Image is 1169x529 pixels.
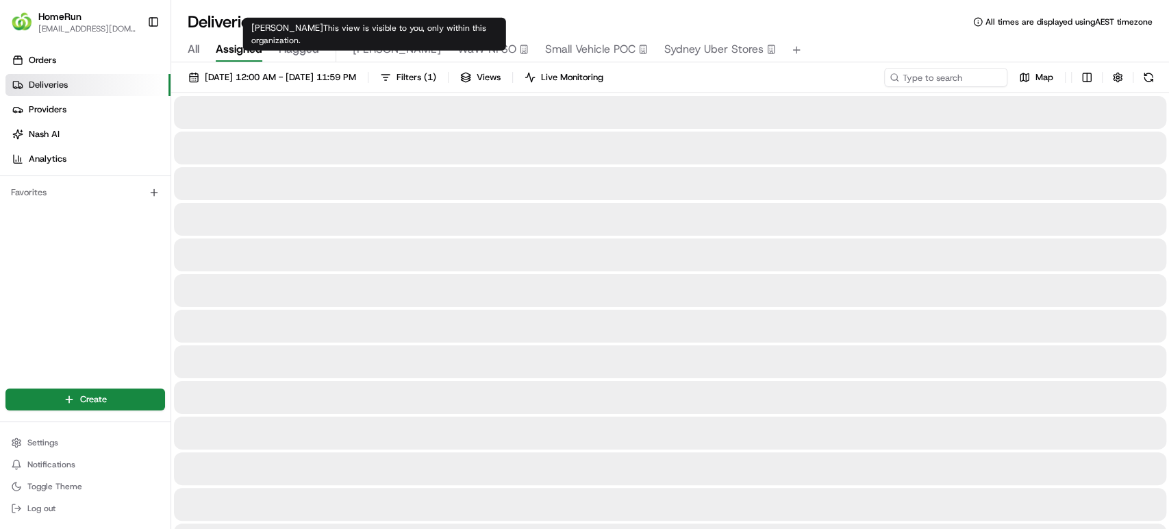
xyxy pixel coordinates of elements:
[5,455,165,474] button: Notifications
[188,41,199,58] span: All
[424,71,436,84] span: ( 1 )
[374,68,442,87] button: Filters(1)
[11,11,33,33] img: HomeRun
[29,128,60,140] span: Nash AI
[541,71,603,84] span: Live Monitoring
[985,16,1153,27] span: All times are displayed using AEST timezone
[545,41,636,58] span: Small Vehicle POC
[884,68,1007,87] input: Type to search
[1035,71,1053,84] span: Map
[5,182,165,204] div: Favorites
[38,23,136,34] button: [EMAIL_ADDRESS][DOMAIN_NAME]
[5,389,165,410] button: Create
[1013,68,1059,87] button: Map
[5,477,165,496] button: Toggle Theme
[518,68,609,87] button: Live Monitoring
[397,71,436,84] span: Filters
[5,499,165,518] button: Log out
[182,68,362,87] button: [DATE] 12:00 AM - [DATE] 11:59 PM
[29,103,66,116] span: Providers
[205,71,356,84] span: [DATE] 12:00 AM - [DATE] 11:59 PM
[5,148,171,170] a: Analytics
[454,68,507,87] button: Views
[80,393,107,406] span: Create
[5,74,171,96] a: Deliveries
[27,503,55,514] span: Log out
[1139,68,1158,87] button: Refresh
[477,71,501,84] span: Views
[251,23,486,46] span: This view is visible to you, only within this organization.
[664,41,764,58] span: Sydney Uber Stores
[243,18,506,51] div: [PERSON_NAME]
[29,54,56,66] span: Orders
[27,481,82,492] span: Toggle Theme
[38,10,81,23] button: HomeRun
[29,153,66,165] span: Analytics
[216,41,262,58] span: Assigned
[5,433,165,452] button: Settings
[27,437,58,448] span: Settings
[5,5,142,38] button: HomeRunHomeRun[EMAIL_ADDRESS][DOMAIN_NAME]
[5,99,171,121] a: Providers
[5,49,171,71] a: Orders
[188,11,257,33] h1: Deliveries
[5,123,171,145] a: Nash AI
[29,79,68,91] span: Deliveries
[27,459,75,470] span: Notifications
